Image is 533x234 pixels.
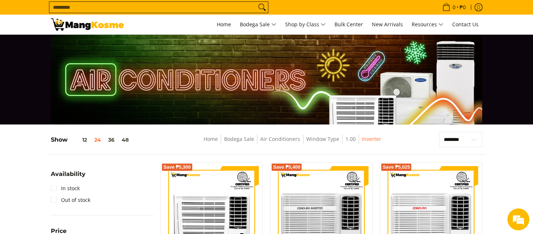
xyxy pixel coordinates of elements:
[383,165,410,169] span: Save ₱5,025
[334,21,363,28] span: Bulk Center
[451,5,457,10] span: 0
[362,135,381,144] span: Inverter
[213,15,235,34] a: Home
[105,137,118,143] button: 36
[162,135,424,151] nav: Breadcrumbs
[51,194,90,206] a: Out of stock
[440,3,468,11] span: •
[51,183,80,194] a: In stock
[256,2,268,13] button: Search
[51,136,132,143] h5: Show
[236,15,280,34] a: Bodega Sale
[273,165,300,169] span: Save ₱5,400
[372,21,403,28] span: New Arrivals
[449,15,482,34] a: Contact Us
[163,165,191,169] span: Save ₱5,300
[452,21,479,28] span: Contact Us
[306,135,339,142] a: Window Type
[51,228,67,234] span: Price
[51,171,86,183] summary: Open
[285,20,326,29] span: Shop by Class
[458,5,467,10] span: ₱0
[345,135,356,142] a: 1.00
[118,137,132,143] button: 48
[91,137,105,143] button: 24
[217,21,231,28] span: Home
[260,135,300,142] a: Air Conditioners
[224,135,254,142] a: Bodega Sale
[51,171,86,177] span: Availability
[68,137,91,143] button: 12
[368,15,407,34] a: New Arrivals
[204,135,218,142] a: Home
[331,15,367,34] a: Bulk Center
[240,20,276,29] span: Bodega Sale
[412,20,443,29] span: Resources
[51,18,124,31] img: Bodega Sale Aircon l Mang Kosme: Home Appliances Warehouse Sale Window Type
[408,15,447,34] a: Resources
[281,15,329,34] a: Shop by Class
[131,15,482,34] nav: Main Menu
